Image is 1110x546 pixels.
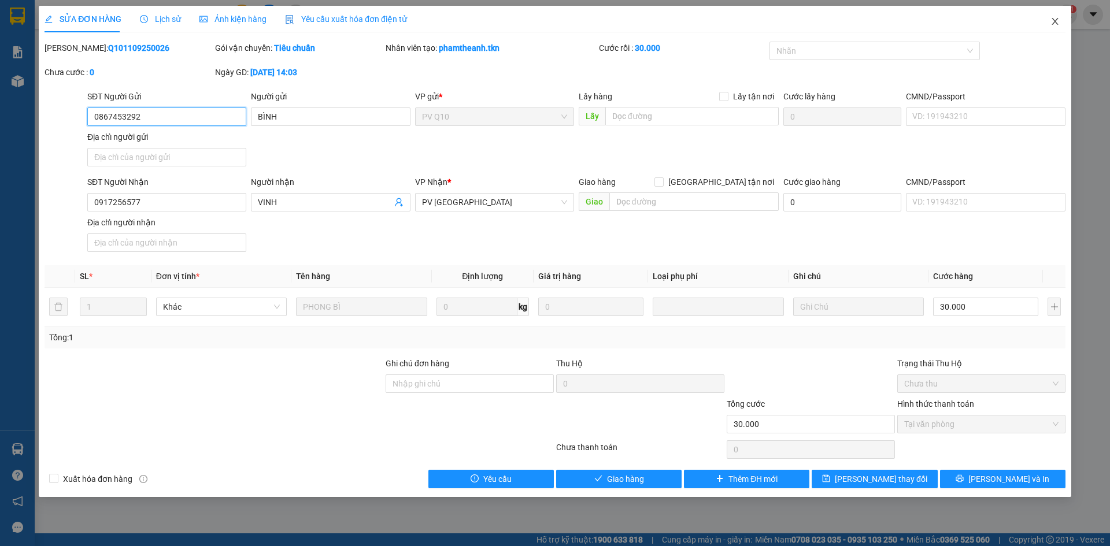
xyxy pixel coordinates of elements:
b: 30.000 [635,43,660,53]
span: Yêu cầu xuất hóa đơn điện tử [285,14,407,24]
input: VD: Bàn, Ghế [296,298,427,316]
b: Tiêu chuẩn [274,43,315,53]
span: picture [199,15,208,23]
span: kg [517,298,529,316]
span: exclamation-circle [471,474,479,484]
div: SĐT Người Nhận [87,176,246,188]
span: Ảnh kiện hàng [199,14,267,24]
span: Yêu cầu [483,473,512,485]
span: SỬA ĐƠN HÀNG [45,14,121,24]
th: Loại phụ phí [648,265,788,288]
label: Hình thức thanh toán [897,399,974,408]
span: [PERSON_NAME] thay đổi [835,473,927,485]
span: PV Q10 [422,108,567,125]
div: [PERSON_NAME]: [45,42,213,54]
input: Địa chỉ của người nhận [87,233,246,252]
button: Close [1039,6,1071,38]
div: Địa chỉ người nhận [87,216,246,229]
button: save[PERSON_NAME] thay đổi [812,470,937,488]
div: CMND/Passport [906,90,1065,103]
div: Người nhận [251,176,410,188]
div: SĐT Người Gửi [87,90,246,103]
b: 0 [90,68,94,77]
div: Ngày GD: [215,66,383,79]
span: Tên hàng [296,272,330,281]
input: Dọc đường [609,192,779,211]
div: Địa chỉ người gửi [87,131,246,143]
span: Giao hàng [579,177,616,187]
span: SL [80,272,89,281]
input: Cước giao hàng [783,193,901,211]
span: user-add [394,198,404,207]
div: Trạng thái Thu Hộ [897,357,1065,370]
span: clock-circle [140,15,148,23]
span: Thêm ĐH mới [728,473,778,485]
span: Lấy [579,107,605,125]
span: [GEOGRAPHIC_DATA] tận nơi [664,176,779,188]
span: Lấy tận nơi [728,90,779,103]
span: Tổng cước [727,399,765,408]
span: Cước hàng [933,272,973,281]
button: checkGiao hàng [556,470,682,488]
span: VP Nhận [415,177,447,187]
input: 0 [538,298,643,316]
input: Dọc đường [605,107,779,125]
div: Gói vận chuyển: [215,42,383,54]
span: [PERSON_NAME] và In [968,473,1049,485]
div: Chưa thanh toán [555,441,726,461]
div: Người gửi [251,90,410,103]
span: printer [956,474,964,484]
span: Tại văn phòng [904,415,1059,433]
span: Thu Hộ [556,359,583,368]
span: Lấy hàng [579,92,612,101]
span: save [822,474,830,484]
div: Cước rồi : [599,42,767,54]
input: Ghi Chú [793,298,924,316]
span: Chưa thu [904,375,1059,392]
span: PV Hòa Thành [422,194,567,211]
span: info-circle [139,475,147,483]
span: Định lượng [462,272,503,281]
span: Khác [163,298,280,315]
b: [DATE] 14:03 [250,68,297,77]
label: Ghi chú đơn hàng [386,359,449,368]
div: VP gửi [415,90,574,103]
th: Ghi chú [789,265,928,288]
span: Đơn vị tính [156,272,199,281]
span: edit [45,15,53,23]
b: Q101109250026 [108,43,169,53]
span: Giao hàng [607,473,644,485]
label: Cước giao hàng [783,177,841,187]
input: Cước lấy hàng [783,107,901,126]
button: printer[PERSON_NAME] và In [940,470,1065,488]
span: plus [716,474,724,484]
button: plusThêm ĐH mới [684,470,809,488]
span: Giá trị hàng [538,272,581,281]
label: Cước lấy hàng [783,92,835,101]
b: phamtheanh.tkn [439,43,499,53]
input: Địa chỉ của người gửi [87,148,246,166]
button: delete [49,298,68,316]
span: close [1050,17,1060,26]
button: plus [1048,298,1060,316]
span: Xuất hóa đơn hàng [58,473,137,485]
input: Ghi chú đơn hàng [386,374,554,393]
span: Lịch sử [140,14,181,24]
img: icon [285,15,294,24]
button: exclamation-circleYêu cầu [428,470,554,488]
div: Chưa cước : [45,66,213,79]
div: CMND/Passport [906,176,1065,188]
div: Nhân viên tạo: [386,42,597,54]
span: check [594,474,602,484]
span: Giao [579,192,609,211]
div: Tổng: 1 [49,331,428,344]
